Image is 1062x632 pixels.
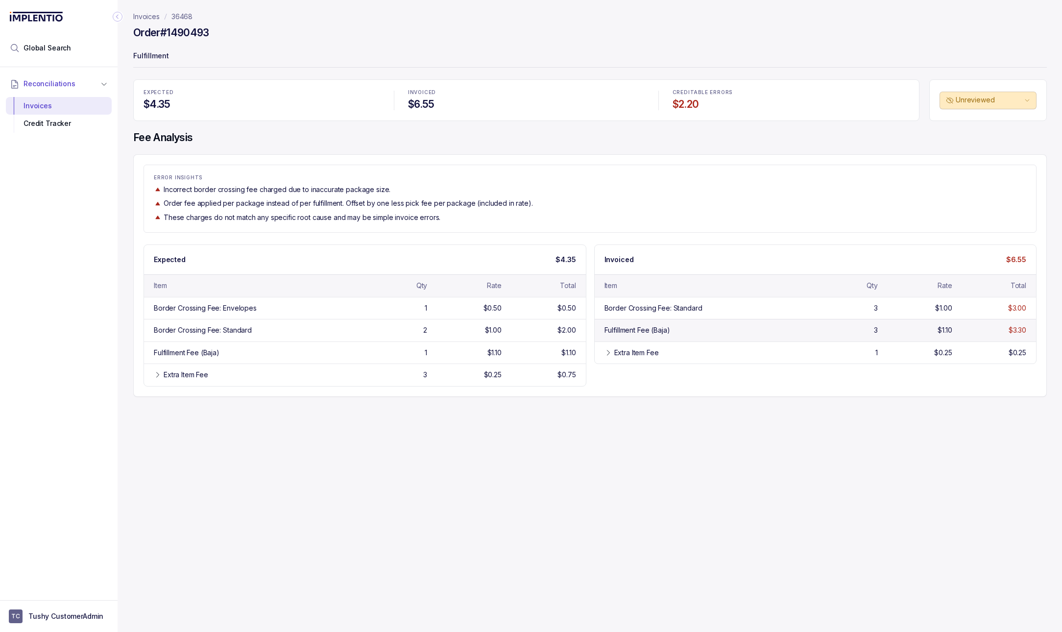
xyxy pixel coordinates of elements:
div: $0.50 [483,303,502,313]
p: Incorrect border crossing fee charged due to inaccurate package size. [164,185,390,194]
p: EXPECTED [144,90,380,96]
div: Reconciliations [6,95,112,135]
h4: Fee Analysis [133,131,1047,145]
p: Invoiced [604,255,634,265]
div: $2.00 [557,325,576,335]
p: INVOICED [408,90,645,96]
a: Invoices [133,12,160,22]
h4: Order #1490493 [133,26,209,40]
img: trend image [154,214,162,221]
div: 3 [874,303,878,313]
div: Item [604,281,617,291]
a: 36468 [171,12,193,22]
div: $1.00 [485,325,502,335]
div: 3 [423,370,427,380]
span: Global Search [24,43,71,53]
div: Qty [867,281,878,291]
p: Fulfillment [133,47,1047,67]
div: 2 [423,325,427,335]
div: $1.10 [487,348,502,358]
button: Unreviewed [940,92,1037,109]
img: trend image [154,186,162,193]
div: Fulfillment Fee (Baja) [604,325,670,335]
div: $1.00 [935,303,952,313]
img: trend image [154,200,162,207]
div: Qty [416,281,428,291]
div: Border Crossing Fee: Standard [154,325,252,335]
div: Extra Item Fee [164,370,208,380]
div: Rate [938,281,952,291]
div: Total [560,281,576,291]
div: Item [154,281,167,291]
p: CREDITABLE ERRORS [673,90,909,96]
nav: breadcrumb [133,12,193,22]
div: 1 [425,348,427,358]
div: Invoices [14,97,104,115]
div: $0.75 [557,370,576,380]
p: Order fee applied per package instead of per fulfillment. Offset by one less pick fee per package... [164,198,533,208]
div: Credit Tracker [14,115,104,132]
h4: $6.55 [408,97,645,111]
div: $0.25 [934,348,952,358]
div: Extra Item Fee [614,348,659,358]
button: User initialsTushy CustomerAdmin [9,609,109,623]
p: Unreviewed [956,95,1022,105]
div: Total [1011,281,1026,291]
div: 1 [875,348,878,358]
div: $0.50 [557,303,576,313]
h4: $4.35 [144,97,380,111]
button: Reconciliations [6,73,112,95]
div: $0.25 [1009,348,1026,358]
div: $3.00 [1008,303,1026,313]
p: $4.35 [555,255,576,265]
span: User initials [9,609,23,623]
span: Reconciliations [24,79,75,89]
p: Expected [154,255,186,265]
div: Border Crossing Fee: Envelopes [154,303,257,313]
div: 3 [874,325,878,335]
div: Collapse Icon [112,11,123,23]
p: Tushy CustomerAdmin [28,611,103,621]
div: $1.10 [938,325,952,335]
div: $1.10 [561,348,576,358]
h4: $2.20 [673,97,909,111]
div: 1 [425,303,427,313]
p: ERROR INSIGHTS [154,175,1026,181]
div: $0.25 [484,370,502,380]
p: $6.55 [1006,255,1026,265]
div: Fulfillment Fee (Baja) [154,348,219,358]
div: Rate [487,281,501,291]
p: These charges do not match any specific root cause and may be simple invoice errors. [164,213,440,222]
div: $3.30 [1009,325,1026,335]
div: Border Crossing Fee: Standard [604,303,702,313]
